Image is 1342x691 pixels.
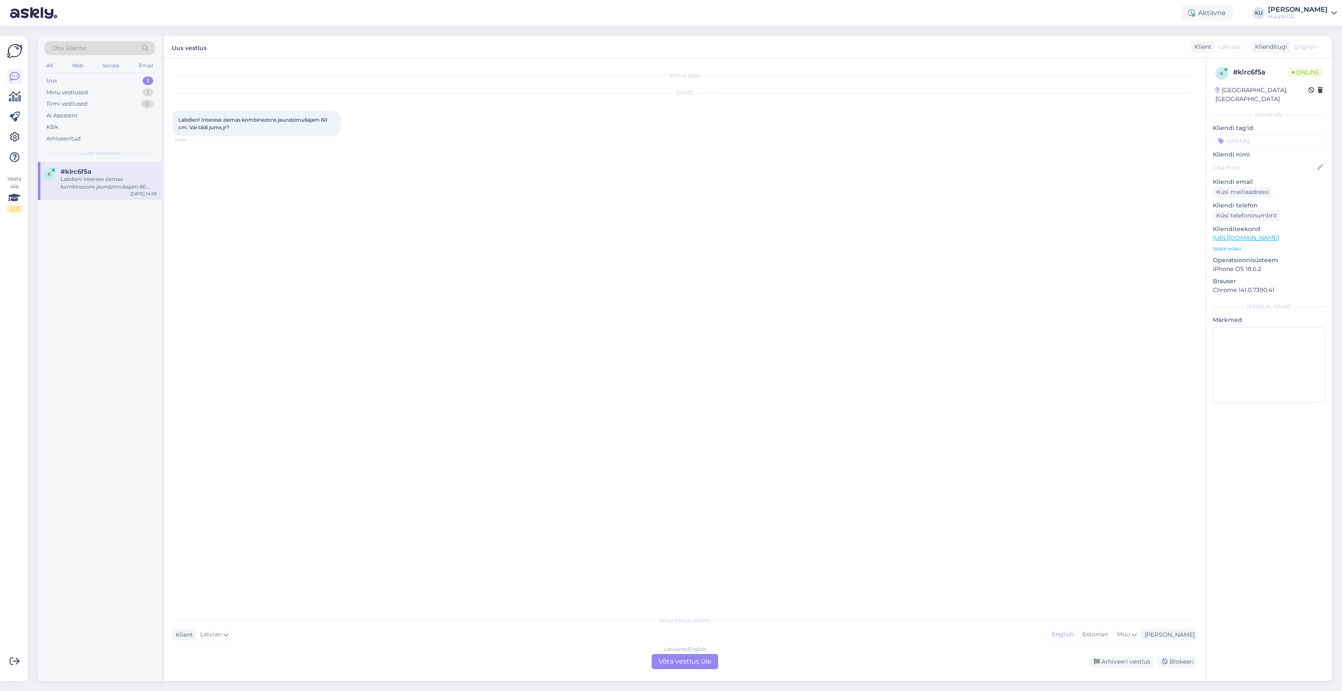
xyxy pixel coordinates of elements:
span: k [1220,70,1224,77]
div: Klienditugi [1252,43,1287,51]
p: iPhone OS 18.6.2 [1213,265,1325,274]
div: [DATE] [172,89,1197,97]
div: Huppa OÜ [1268,13,1328,20]
span: English [1294,43,1316,51]
div: Kliendi info [1213,111,1325,119]
a: [URL][DOMAIN_NAME] [1213,234,1279,242]
span: #klrc6f5a [61,168,91,175]
div: Estonian [1078,628,1112,641]
div: Uus [46,77,57,85]
div: # klrc6f5a [1233,67,1289,77]
div: 1 [143,77,153,85]
a: [PERSON_NAME]Huppa OÜ [1268,6,1337,20]
div: Küsi telefoninumbrit [1213,210,1281,221]
div: Web [70,60,85,71]
span: Labdien! Interese ziemas kombinezons jaundzimušajam 60 cm. Vai tādi jums jr? [178,117,329,130]
div: Klient [172,630,193,639]
div: Arhiveeritud [46,135,81,143]
div: Võta vestlus üle [652,654,718,669]
p: Klienditeekond [1213,225,1325,234]
div: English [1048,628,1078,641]
p: Kliendi tag'id [1213,124,1325,133]
div: [GEOGRAPHIC_DATA], [GEOGRAPHIC_DATA] [1215,86,1308,104]
span: Latvian [1219,43,1240,51]
div: Klient [1191,43,1212,51]
div: [PERSON_NAME] [1268,6,1328,13]
span: k [48,171,51,177]
div: AI Assistent [46,112,77,120]
p: Chrome 141.0.7390.41 [1213,286,1325,295]
p: Brauser [1213,277,1325,286]
div: Arhiveeri vestlus [1089,656,1154,667]
span: Uued vestlused [80,149,119,157]
span: Online [1289,68,1323,77]
div: Vaata siia [7,175,22,213]
div: [PERSON_NAME] [1141,630,1195,639]
p: Operatsioonisüsteem [1213,256,1325,265]
div: Latvian to English [664,646,706,653]
label: Uus vestlus [172,41,207,53]
div: Email [137,60,155,71]
div: Tiimi vestlused [46,100,88,108]
div: 0 [141,100,153,108]
div: Blokeeri [1157,656,1197,667]
div: Aktiivne [1181,5,1233,21]
p: Märkmed [1213,316,1325,324]
div: 2 / 3 [7,205,22,213]
div: Socials [101,60,121,71]
input: Lisa nimi [1213,163,1315,172]
span: Otsi kliente [52,44,86,53]
div: Valige keel ja vastake [172,617,1197,624]
span: 14:59 [175,137,207,143]
div: Minu vestlused [46,88,88,97]
div: KU [1253,7,1265,19]
div: 1 [143,88,153,97]
div: Vestlus algas [172,72,1197,79]
div: [PERSON_NAME] [1213,303,1325,311]
div: All [45,60,54,71]
p: Kliendi nimi [1213,150,1325,159]
span: Latvian [200,630,222,639]
p: Kliendi email [1213,178,1325,186]
p: Kliendi telefon [1213,201,1325,210]
div: Küsi meiliaadressi [1213,186,1273,198]
p: Vaata edasi ... [1213,245,1325,252]
div: [DATE] 14:59 [130,191,156,197]
input: Lisa tag [1213,134,1325,147]
div: Kõik [46,123,58,131]
span: Muu [1117,630,1130,638]
img: Askly Logo [7,43,23,59]
div: Labdien! Interese ziemas kombinezons jaundzimušajam 60 cm. Vai tādi jums jr? [61,175,156,191]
